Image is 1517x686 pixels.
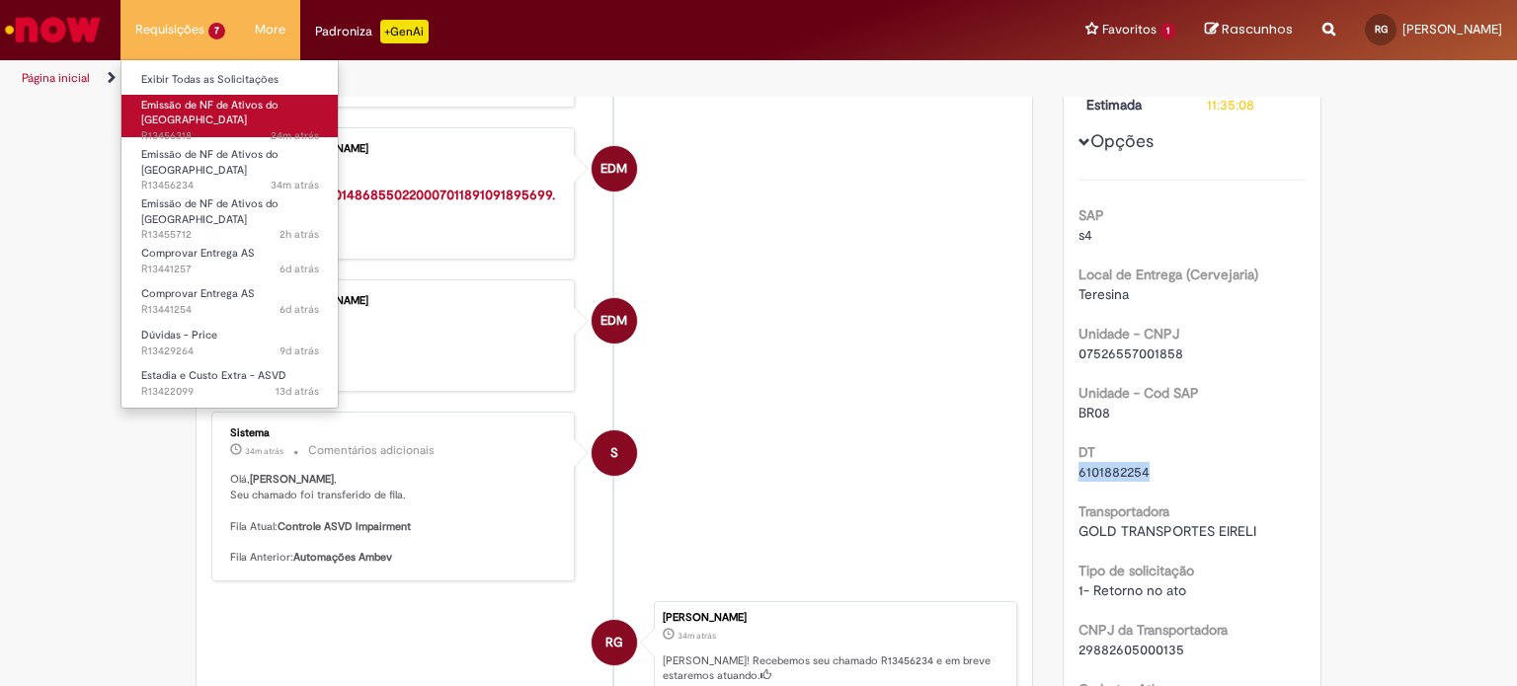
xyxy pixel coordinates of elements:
[1375,23,1388,36] span: RG
[1078,443,1095,461] b: DT
[600,297,627,344] span: EDM
[141,368,286,383] span: Estadia e Custo Extra - ASVD
[1078,266,1258,283] b: Local de Entrega (Cervejaria)
[1078,502,1169,520] b: Transportadora
[230,295,559,307] div: Elisiane de [PERSON_NAME]
[678,630,716,642] time: 28/08/2025 09:35:04
[245,445,283,457] span: 34m atrás
[22,70,90,86] a: Página inicial
[592,146,637,191] div: Elisiane de Moura Cardozo
[380,20,429,43] p: +GenAi
[592,430,637,476] div: System
[678,630,716,642] span: 34m atrás
[141,302,319,318] span: R13441254
[610,429,618,477] span: S
[121,69,339,91] a: Exibir Todas as Solicitações
[141,384,319,400] span: R13422099
[1402,21,1502,38] span: [PERSON_NAME]
[1102,20,1157,39] span: Favoritos
[1078,344,1183,362] span: 07526557001858
[271,128,319,143] span: 24m atrás
[279,227,319,242] time: 28/08/2025 08:22:53
[141,227,319,243] span: R13455712
[15,60,997,97] ul: Trilhas de página
[141,328,217,343] span: Dúvidas - Price
[121,365,339,402] a: Aberto R13422099 : Estadia e Custo Extra - ASVD
[592,298,637,343] div: Elisiane de Moura Cardozo
[663,612,1006,624] div: [PERSON_NAME]
[1078,325,1179,343] b: Unidade - CNPJ
[250,472,334,487] b: [PERSON_NAME]
[279,302,319,317] span: 6d atrás
[279,227,319,242] span: 2h atrás
[276,384,319,399] span: 13d atrás
[230,337,559,376] div: 11.3 KB
[230,186,555,223] a: 21250856228356014868550220007011891091895699.zip
[271,128,319,143] time: 28/08/2025 09:44:59
[141,246,255,261] span: Comprovar Entrega AS
[121,243,339,279] a: Aberto R13441257 : Comprovar Entrega AS
[141,286,255,301] span: Comprovar Entrega AS
[1078,463,1150,481] span: 6101882254
[1078,285,1129,303] span: Teresina
[141,262,319,277] span: R13441257
[208,23,225,39] span: 7
[271,178,319,192] span: 34m atrás
[2,10,104,49] img: ServiceNow
[120,59,339,409] ul: Requisições
[135,20,204,39] span: Requisições
[121,193,339,236] a: Aberto R13455712 : Emissão de NF de Ativos do ASVD
[279,262,319,276] span: 6d atrás
[141,98,279,128] span: Emissão de NF de Ativos do [GEOGRAPHIC_DATA]
[271,178,319,192] time: 28/08/2025 09:35:05
[1078,404,1110,421] span: BR08
[1078,206,1104,224] b: SAP
[293,550,392,565] b: Automações Ambev
[255,20,285,39] span: More
[1078,522,1256,540] span: GOLD TRANSPORTES EIRELI
[276,384,319,399] time: 15/08/2025 21:31:51
[600,145,627,192] span: EDM
[1078,226,1092,244] span: s4
[1078,621,1228,639] b: CNPJ da Transportadora
[1078,384,1199,402] b: Unidade - Cod SAP
[279,262,319,276] time: 22/08/2025 18:26:52
[245,445,283,457] time: 28/08/2025 09:35:09
[1205,21,1293,39] a: Rascunhos
[141,147,279,178] span: Emissão de NF de Ativos do [GEOGRAPHIC_DATA]
[121,144,339,187] a: Aberto R13456234 : Emissão de NF de Ativos do ASVD
[278,519,411,534] b: Controle ASVD Impairment
[1078,581,1186,599] span: 1- Retorno no ato
[592,620,637,665] div: Richard Gilberto
[230,472,559,565] p: Olá, , Seu chamado foi transferido de fila. Fila Atual: Fila Anterior:
[605,619,623,666] span: RG
[1078,562,1194,579] b: Tipo de solicitação
[1222,20,1293,38] span: Rascunhos
[663,653,1006,684] p: [PERSON_NAME]! Recebemos seu chamado R13456234 e em breve estaremos atuando.
[230,143,559,155] div: Elisiane de [PERSON_NAME]
[121,325,339,361] a: Aberto R13429264 : Dúvidas - Price
[230,427,559,439] div: Sistema
[230,185,559,244] div: 4.46 KB
[1160,23,1175,39] span: 1
[141,128,319,144] span: R13456318
[141,178,319,193] span: R13456234
[279,343,319,358] time: 19/08/2025 15:29:10
[121,283,339,320] a: Aberto R13441254 : Comprovar Entrega AS
[315,20,429,43] div: Padroniza
[1078,641,1184,658] span: 29882605000135
[279,343,319,358] span: 9d atrás
[279,302,319,317] time: 22/08/2025 18:23:57
[141,343,319,359] span: R13429264
[121,95,339,137] a: Aberto R13456318 : Emissão de NF de Ativos do ASVD
[308,442,435,459] small: Comentários adicionais
[141,196,279,227] span: Emissão de NF de Ativos do [GEOGRAPHIC_DATA]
